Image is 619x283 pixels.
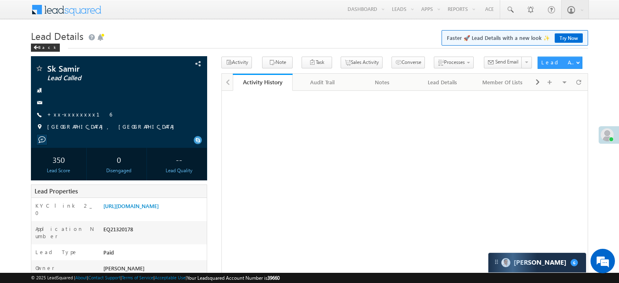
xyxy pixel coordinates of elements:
button: Processes [434,57,474,68]
button: Lead Actions [538,57,582,69]
span: 39660 [267,275,280,281]
div: Lead Actions [541,59,576,66]
a: Activity History [233,74,293,91]
button: Send Email [484,57,522,68]
a: Acceptable Use [155,275,186,280]
label: Application Number [35,225,95,240]
label: Owner [35,264,55,272]
span: Your Leadsquared Account Number is [187,275,280,281]
div: Lead Quality [153,167,205,174]
div: Member Of Lists [479,77,525,87]
a: About [75,275,87,280]
a: Lead Details [413,74,472,91]
span: [PERSON_NAME] [103,265,144,272]
div: Audit Trail [299,77,345,87]
span: Processes [444,59,465,65]
label: KYC link 2_0 [35,202,95,217]
div: Lead Details [419,77,465,87]
img: carter-drag [493,259,500,265]
a: Member Of Lists [473,74,533,91]
span: Sk Samir [47,64,156,72]
label: Lead Type [35,248,78,256]
span: Send Email [495,58,518,66]
div: -- [153,152,205,167]
a: Try Now [555,33,583,43]
div: Paid [101,248,207,260]
button: Activity [221,57,252,68]
div: Notes [359,77,405,87]
span: Faster 🚀 Lead Details with a new look ✨ [447,34,583,42]
button: Sales Activity [341,57,383,68]
div: Lead Score [33,167,84,174]
div: Disengaged [93,167,144,174]
div: EQ21320178 [101,225,207,237]
div: Back [31,44,60,52]
div: 0 [93,152,144,167]
div: 350 [33,152,84,167]
span: © 2025 LeadSquared | | | | | [31,274,280,282]
span: [GEOGRAPHIC_DATA], [GEOGRAPHIC_DATA] [47,123,178,131]
a: [URL][DOMAIN_NAME] [103,202,159,209]
button: Note [262,57,293,68]
button: Converse [392,57,425,68]
a: Contact Support [88,275,120,280]
span: 6 [571,259,578,266]
div: carter-dragCarter[PERSON_NAME]6 [488,252,586,273]
button: Task [302,57,332,68]
a: +xx-xxxxxxxx16 [47,111,112,118]
a: Terms of Service [122,275,153,280]
span: Lead Called [47,74,156,82]
div: Activity History [239,78,287,86]
a: Audit Trail [293,74,352,91]
span: Lead Properties [35,187,78,195]
a: Notes [353,74,413,91]
a: Back [31,43,64,50]
span: Lead Details [31,29,83,42]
